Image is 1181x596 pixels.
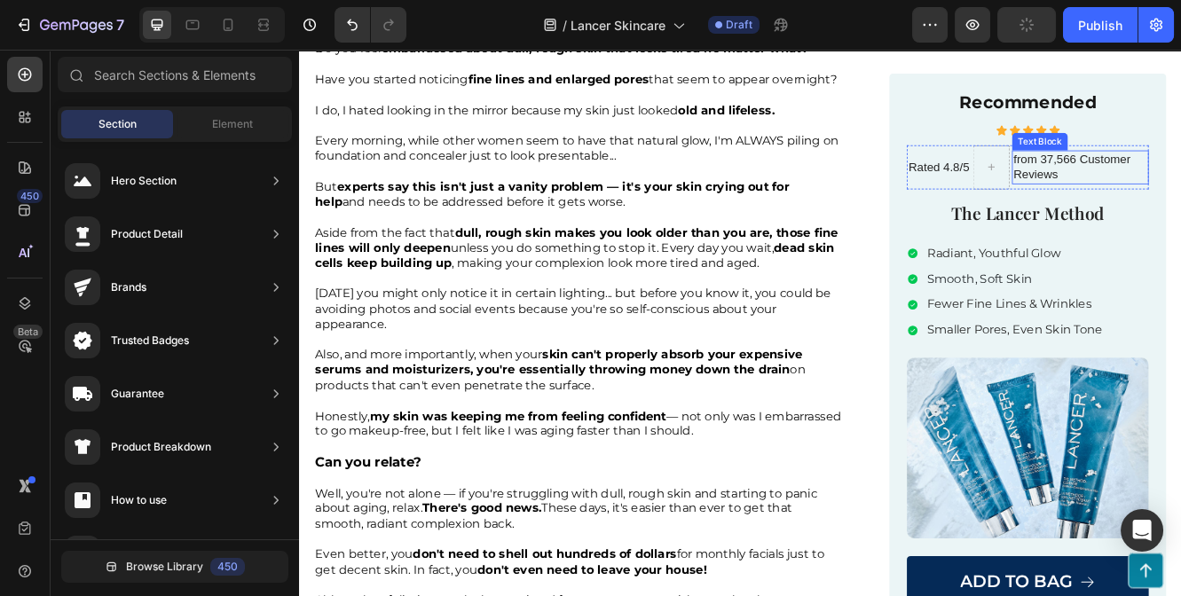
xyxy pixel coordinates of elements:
[758,237,970,255] p: Radiant, Youthful Glow
[111,225,183,243] div: Product Detail
[85,434,444,451] strong: my skin was keeping me from feeling confident
[111,491,167,509] div: How to use
[864,103,925,119] div: Text Block
[7,7,132,43] button: 7
[734,183,1026,213] h2: Rich Text Editor. Editing area: main
[20,212,650,266] span: Aside from the fact that unless you do something to stop it. Every day you wait, , making your co...
[20,157,592,192] span: But and needs to be addressed before it gets worse.
[755,295,972,319] div: Rich Text Editor. Editing area: main
[61,551,288,583] button: Browse Library450
[58,57,292,92] input: Search Sections & Elements
[20,359,608,395] strong: skin can't properly absorb your expensive serums and moisturizers, you're essentially throwing mo...
[20,527,626,581] span: Well, you're not alone — if you're struggling with dull, rough skin and starting to panic about a...
[571,16,665,35] span: Lancer Skincare
[20,157,592,192] strong: experts say this isn't just a vanity problem — it's your skin crying out for help
[1078,16,1122,35] div: Publish
[111,278,146,296] div: Brands
[563,16,567,35] span: /
[20,434,655,469] span: Honestly, — not only was I embarrassed to go makeup-free, but I felt like I was aging faster than...
[736,133,809,152] p: Rated 4.8/5
[149,545,293,561] strong: There's good news.
[734,50,1026,80] h2: Recommended
[210,558,245,576] div: 450
[116,14,124,35] p: 7
[20,359,611,413] span: Also, and more importantly, when your on products that can't even penetrate the surface.
[861,122,1026,162] div: Rich Text Editor. Editing area: main
[755,265,972,289] div: Rich Text Editor. Editing area: main
[20,231,646,266] strong: dead skin cells keep building up
[734,372,1026,590] img: Shopify_PDP_Gallery_Glow_Go_alt2_ff717cc9-7fe0-43ff-87ce-60b7bba149b7.jpg
[1121,509,1163,552] div: Open Intercom Messenger
[126,559,203,575] span: Browse Library
[13,325,43,339] div: Beta
[17,189,43,203] div: 450
[1063,7,1138,43] button: Publish
[736,184,1024,211] p: The Lancer Method
[734,131,811,153] div: Rich Text Editor. Editing area: main
[755,326,972,350] div: Rich Text Editor. Editing area: main
[755,234,972,258] div: Rich Text Editor. Editing area: main
[111,385,164,403] div: Guarantee
[98,116,137,132] span: Section
[20,101,651,137] span: Every morning, while other women seem to have that natural glow, I'm ALWAYS piling on foundation ...
[111,332,189,349] div: Trusted Badges
[111,438,211,456] div: Product Breakdown
[758,298,970,317] p: Fewer Fine Lines & Wrinkles
[20,286,642,340] span: [DATE] you might only notice it in certain lighting... but before you know it, you could be avoid...
[111,172,177,190] div: Hero Section
[726,17,752,33] span: Draft
[862,123,1024,161] p: from 37,566 Customer Reviews
[458,65,574,82] strong: old and lifeless.
[758,268,885,285] span: Smooth, Soft Skin
[335,7,406,43] div: Undo/Redo
[20,488,148,507] strong: Can you relate?
[212,116,253,132] span: Element
[20,212,650,247] strong: dull, rough skin makes you look older than you are, those fine lines will only deepen
[758,329,970,348] p: Smaller Pores, Even Skin Tone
